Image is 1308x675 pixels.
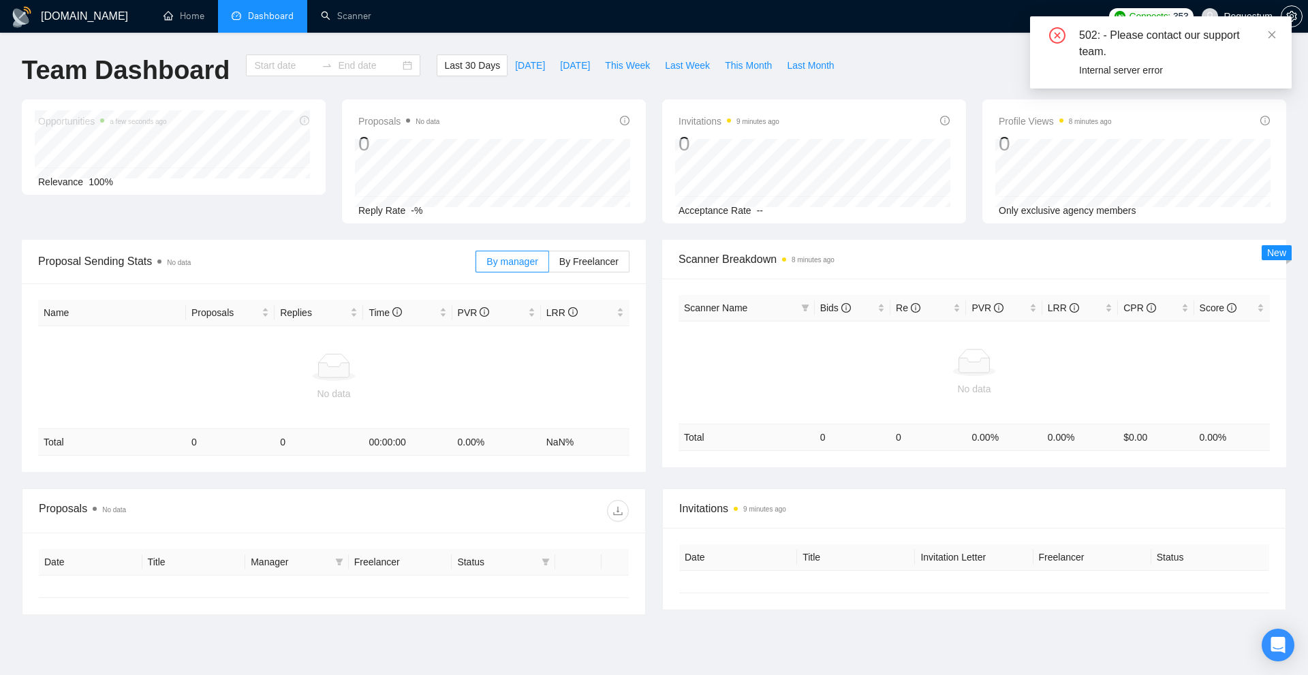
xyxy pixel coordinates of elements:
span: 100% [89,176,113,187]
span: [DATE] [560,58,590,73]
span: info-circle [620,116,629,125]
span: filter [798,298,812,318]
span: filter [332,552,346,572]
span: New [1267,247,1286,258]
span: info-circle [1260,116,1270,125]
span: This Month [725,58,772,73]
img: upwork-logo.png [1115,11,1125,22]
span: [DATE] [515,58,545,73]
td: 0.00 % [1194,424,1270,450]
td: 0.00 % [966,424,1042,450]
div: 0 [679,131,779,157]
span: Proposal Sending Stats [38,253,476,270]
img: logo [11,6,33,28]
span: close [1267,30,1277,40]
time: 9 minutes ago [743,505,786,513]
span: close-circle [1049,27,1065,44]
span: download [608,505,628,516]
th: Proposals [186,300,275,326]
span: -% [411,205,422,216]
button: [DATE] [552,54,597,76]
span: Re [896,302,920,313]
button: This Month [717,54,779,76]
span: dashboard [232,11,241,20]
time: 8 minutes ago [1069,118,1112,125]
td: 0.00 % [1042,424,1118,450]
span: Dashboard [248,10,294,22]
td: Total [679,424,815,450]
span: -- [757,205,763,216]
button: setting [1281,5,1303,27]
span: swap-right [322,60,332,71]
span: Last Month [787,58,834,73]
span: info-circle [1227,303,1236,313]
span: Last 30 Days [444,58,500,73]
span: to [322,60,332,71]
span: Last Week [665,58,710,73]
span: Status [457,554,536,569]
span: setting [1281,11,1302,22]
span: Only exclusive agency members [999,205,1136,216]
span: PVR [458,307,490,318]
td: 0 [275,429,363,456]
span: Profile Views [999,113,1112,129]
td: 0 [186,429,275,456]
a: homeHome [163,10,204,22]
div: Open Intercom Messenger [1262,629,1294,661]
span: filter [542,558,550,566]
span: No data [102,506,126,514]
button: download [607,500,629,522]
th: Freelancer [1033,544,1151,571]
span: Bids [820,302,851,313]
div: No data [684,381,1264,396]
td: 0.00 % [452,429,541,456]
span: Score [1200,302,1236,313]
span: No data [416,118,439,125]
h1: Team Dashboard [22,54,230,87]
div: No data [44,386,624,401]
span: This Week [605,58,650,73]
button: [DATE] [508,54,552,76]
span: filter [335,558,343,566]
div: 0 [999,131,1112,157]
span: By manager [486,256,538,267]
span: info-circle [1070,303,1079,313]
span: info-circle [940,116,950,125]
td: 0 [815,424,890,450]
a: searchScanner [321,10,371,22]
span: info-circle [568,307,578,317]
span: Invitations [679,113,779,129]
th: Title [797,544,915,571]
time: 8 minutes ago [792,256,835,264]
span: Proposals [358,113,439,129]
span: filter [801,304,809,312]
button: Last 30 Days [437,54,508,76]
a: setting [1281,11,1303,22]
span: Acceptance Rate [679,205,751,216]
span: info-circle [841,303,851,313]
time: 9 minutes ago [736,118,779,125]
span: LRR [1048,302,1079,313]
button: Last Week [657,54,717,76]
span: Manager [251,554,330,569]
span: Replies [280,305,347,320]
td: 00:00:00 [363,429,452,456]
span: info-circle [392,307,402,317]
div: Internal server error [1079,63,1275,78]
td: Total [38,429,186,456]
input: Start date [254,58,316,73]
th: Status [1151,544,1269,571]
th: Replies [275,300,363,326]
span: filter [539,552,552,572]
span: Proposals [191,305,259,320]
span: PVR [971,302,1003,313]
div: 502: - Please contact our support team. [1079,27,1275,60]
span: Connects: [1130,9,1170,24]
span: Relevance [38,176,83,187]
span: Reply Rate [358,205,405,216]
span: Invitations [679,500,1269,517]
span: user [1205,12,1215,21]
th: Name [38,300,186,326]
span: CPR [1123,302,1155,313]
td: NaN % [541,429,629,456]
